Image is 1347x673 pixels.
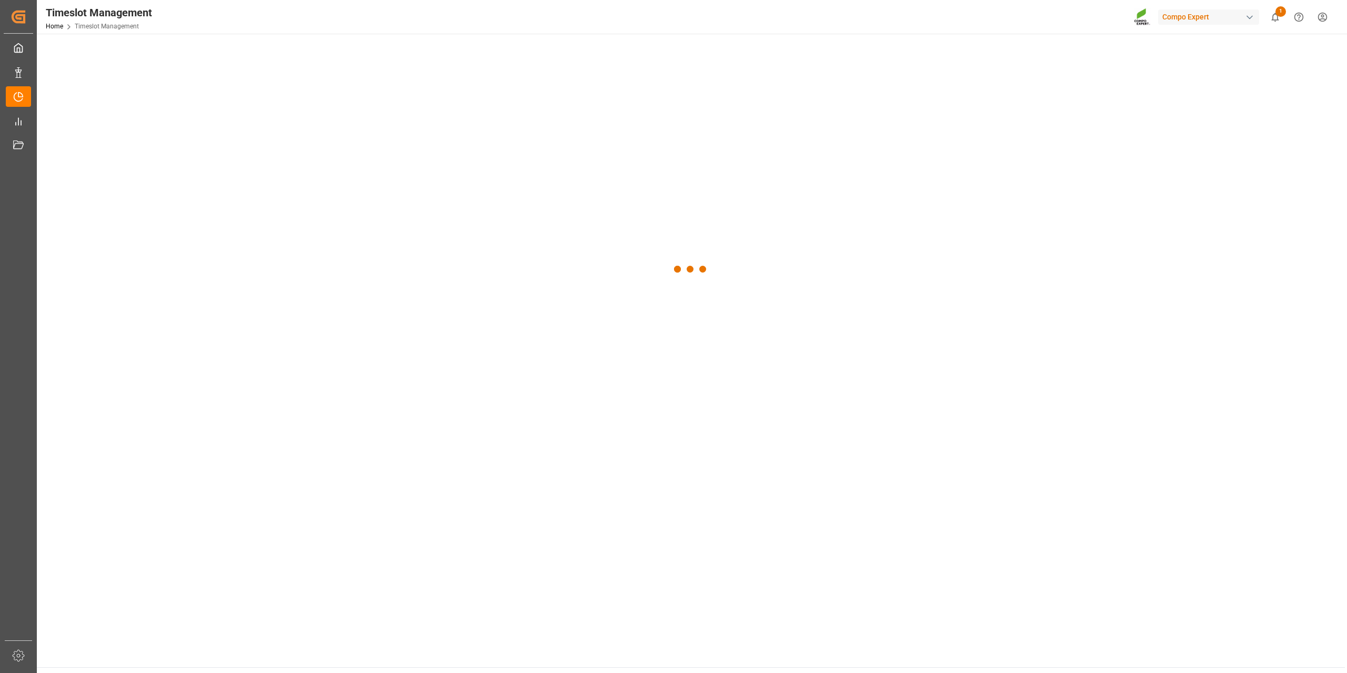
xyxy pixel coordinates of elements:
button: Help Center [1287,5,1311,29]
button: show 1 new notifications [1263,5,1287,29]
div: Timeslot Management [46,5,152,21]
span: 1 [1275,6,1286,17]
button: Compo Expert [1158,7,1263,27]
img: Screenshot%202023-09-29%20at%2010.02.21.png_1712312052.png [1134,8,1151,26]
div: Compo Expert [1158,9,1259,25]
a: Home [46,23,63,30]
